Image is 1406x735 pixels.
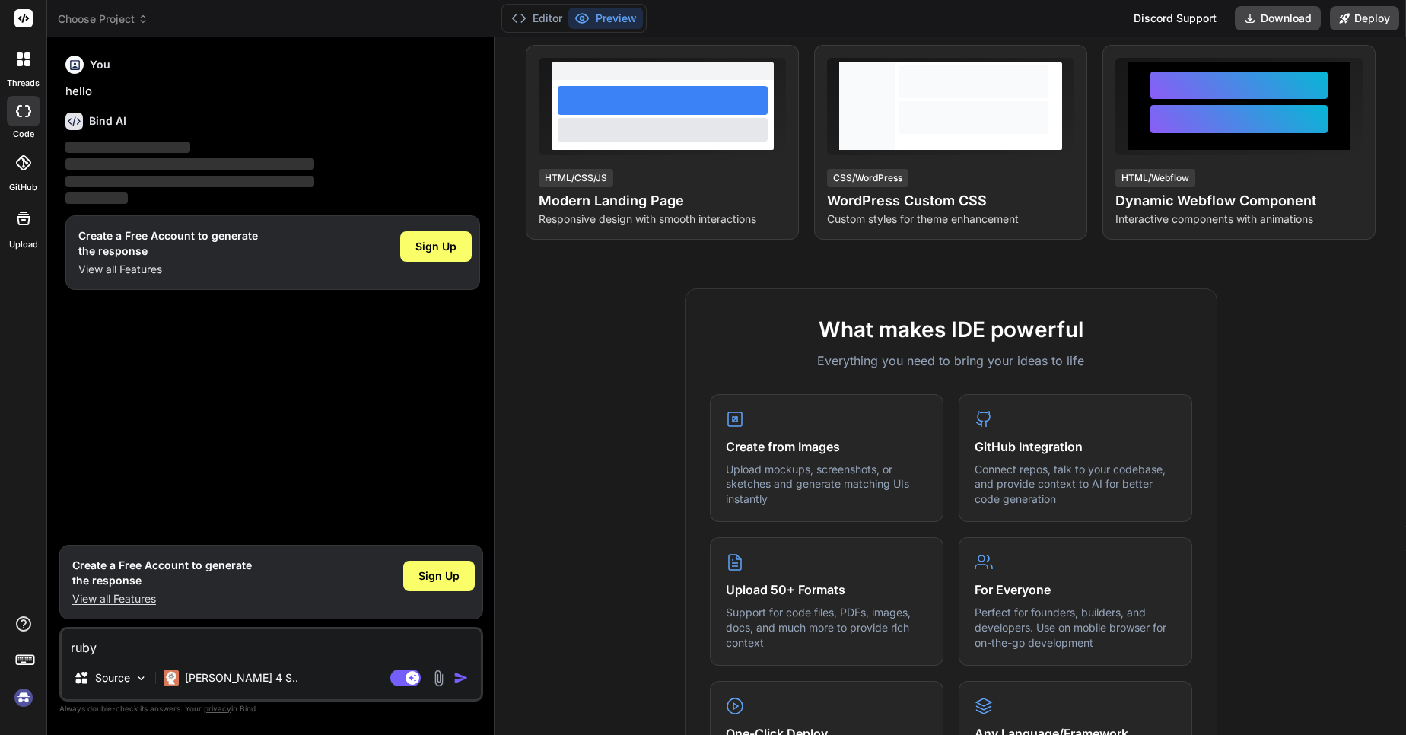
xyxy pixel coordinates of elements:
[72,591,252,606] p: View all Features
[1115,190,1363,212] h4: Dynamic Webflow Component
[710,352,1192,370] p: Everything you need to bring your ideas to life
[78,262,258,277] p: View all Features
[726,462,927,507] p: Upload mockups, screenshots, or sketches and generate matching UIs instantly
[827,212,1074,227] p: Custom styles for theme enhancement
[58,11,148,27] span: Choose Project
[204,704,231,713] span: privacy
[453,670,469,686] img: icon
[975,605,1176,650] p: Perfect for founders, builders, and developers. Use on mobile browser for on-the-go development
[135,672,148,685] img: Pick Models
[65,176,314,187] span: ‌
[164,670,179,686] img: Claude 4 Sonnet
[65,158,314,170] span: ‌
[89,113,126,129] h6: Bind AI
[13,128,34,141] label: code
[95,670,130,686] p: Source
[11,685,37,711] img: signin
[726,437,927,456] h4: Create from Images
[827,190,1074,212] h4: WordPress Custom CSS
[1115,212,1363,227] p: Interactive components with animations
[62,629,481,657] textarea: ruby
[9,181,37,194] label: GitHub
[65,192,128,204] span: ‌
[1124,6,1226,30] div: Discord Support
[72,558,252,588] h1: Create a Free Account to generate the response
[65,142,190,153] span: ‌
[1235,6,1321,30] button: Download
[65,83,480,100] p: hello
[568,8,643,29] button: Preview
[975,581,1176,599] h4: For Everyone
[418,568,460,584] span: Sign Up
[505,8,568,29] button: Editor
[90,57,110,72] h6: You
[726,605,927,650] p: Support for code files, PDFs, images, docs, and much more to provide rich context
[827,169,908,187] div: CSS/WordPress
[710,313,1192,345] h2: What makes IDE powerful
[415,239,456,254] span: Sign Up
[975,437,1176,456] h4: GitHub Integration
[7,77,40,90] label: threads
[59,702,483,716] p: Always double-check its answers. Your in Bind
[539,169,613,187] div: HTML/CSS/JS
[430,670,447,687] img: attachment
[78,228,258,259] h1: Create a Free Account to generate the response
[539,190,786,212] h4: Modern Landing Page
[1115,169,1195,187] div: HTML/Webflow
[975,462,1176,507] p: Connect repos, talk to your codebase, and provide context to AI for better code generation
[9,238,38,251] label: Upload
[1330,6,1399,30] button: Deploy
[185,670,298,686] p: [PERSON_NAME] 4 S..
[539,212,786,227] p: Responsive design with smooth interactions
[726,581,927,599] h4: Upload 50+ Formats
